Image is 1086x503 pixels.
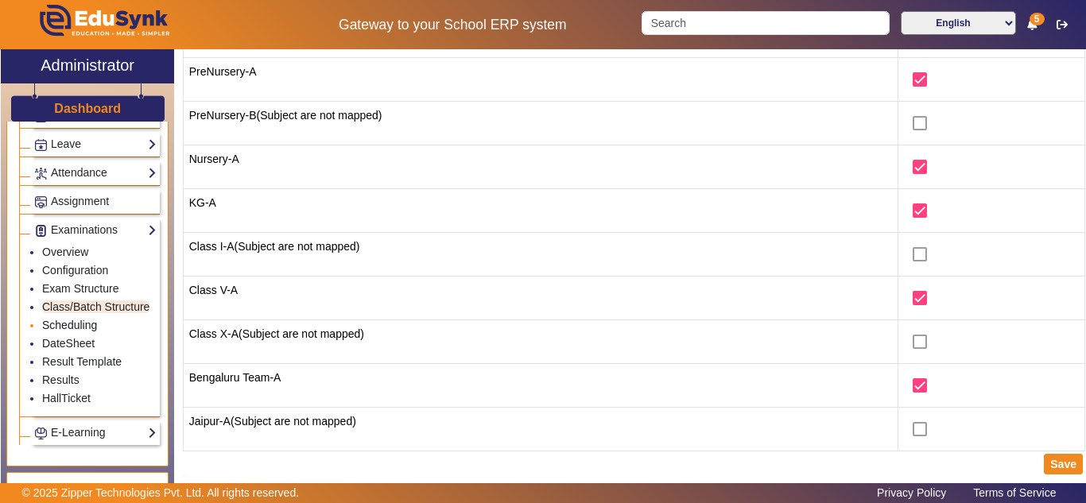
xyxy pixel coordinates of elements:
[42,300,149,313] a: Class/Batch Structure
[1044,454,1083,474] button: Save
[42,355,122,368] a: Result Template
[869,482,954,503] a: Privacy Policy
[257,109,382,122] span: (Subject are not mapped)
[42,373,80,386] a: Results
[281,17,626,33] h5: Gateway to your School ERP system
[239,327,364,340] span: (Subject are not mapped)
[1030,13,1045,25] span: 5
[183,145,898,189] td: Nursery-A
[51,195,109,207] span: Assignment
[965,482,1064,503] a: Terms of Service
[53,100,122,117] a: Dashboard
[42,319,97,331] a: Scheduling
[42,392,91,404] a: HallTicket
[183,58,898,102] td: PreNursery-A
[183,233,898,277] td: Class I-A
[183,408,898,451] td: Jaipur-A
[642,11,889,35] input: Search
[42,264,108,277] a: Configuration
[41,56,134,75] h2: Administrator
[183,320,898,364] td: Class X-A
[1,49,174,83] a: Administrator
[183,189,898,233] td: KG-A
[35,196,47,208] img: Assignments.png
[42,337,95,350] a: DateSheet
[183,364,898,408] td: Bengaluru Team-A
[22,485,300,501] p: © 2025 Zipper Technologies Pvt. Ltd. All rights reserved.
[231,415,356,428] span: (Subject are not mapped)
[42,282,118,295] a: Exam Structure
[235,240,360,253] span: (Subject are not mapped)
[54,101,121,116] h3: Dashboard
[183,102,898,145] td: PreNursery-B
[42,246,88,258] a: Overview
[183,277,898,320] td: Class V-A
[34,192,157,211] a: Assignment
